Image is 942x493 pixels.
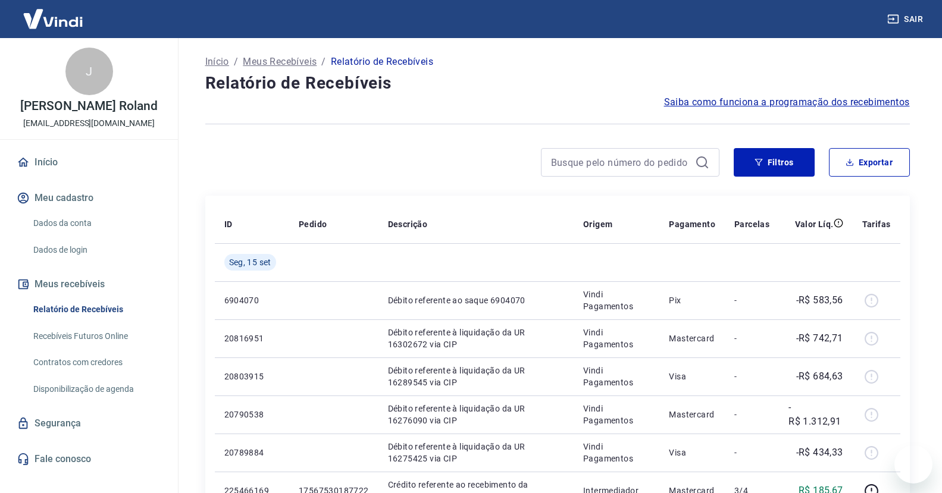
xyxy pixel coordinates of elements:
[234,55,238,69] p: /
[14,446,164,472] a: Fale conosco
[388,326,564,350] p: Débito referente à liquidação da UR 16302672 via CIP
[224,370,280,382] p: 20803915
[65,48,113,95] div: J
[734,370,769,382] p: -
[583,403,650,426] p: Vindi Pagamentos
[669,294,715,306] p: Pix
[14,1,92,37] img: Vindi
[388,218,428,230] p: Descrição
[14,271,164,297] button: Meus recebíveis
[29,324,164,348] a: Recebíveis Futuros Online
[14,149,164,175] a: Início
[796,445,843,460] p: -R$ 434,33
[29,297,164,322] a: Relatório de Recebíveis
[388,365,564,388] p: Débito referente à liquidação da UR 16289545 via CIP
[734,447,769,459] p: -
[205,55,229,69] a: Início
[299,218,327,230] p: Pedido
[734,409,769,420] p: -
[14,185,164,211] button: Meu cadastro
[551,153,690,171] input: Busque pelo número do pedido
[583,441,650,464] p: Vindi Pagamentos
[669,218,715,230] p: Pagamento
[29,238,164,262] a: Dados de login
[224,332,280,344] p: 20816951
[796,331,843,346] p: -R$ 742,71
[669,447,715,459] p: Visa
[229,256,271,268] span: Seg, 15 set
[788,400,843,429] p: -R$ 1.312,91
[224,294,280,306] p: 6904070
[734,148,815,177] button: Filtros
[664,95,910,109] a: Saiba como funciona a programação dos recebimentos
[29,377,164,401] a: Disponibilização de agenda
[205,71,910,95] h4: Relatório de Recebíveis
[795,218,834,230] p: Valor Líq.
[669,409,715,420] p: Mastercard
[583,288,650,312] p: Vindi Pagamentos
[734,294,769,306] p: -
[885,8,928,30] button: Sair
[796,369,843,384] p: -R$ 684,63
[224,447,280,459] p: 20789884
[669,332,715,344] p: Mastercard
[829,148,910,177] button: Exportar
[14,410,164,437] a: Segurança
[29,211,164,235] a: Dados da conta
[388,403,564,426] p: Débito referente à liquidação da UR 16276090 via CIP
[734,332,769,344] p: -
[224,218,233,230] p: ID
[583,365,650,388] p: Vindi Pagamentos
[734,218,769,230] p: Parcelas
[29,350,164,375] a: Contratos com credores
[20,100,157,112] p: [PERSON_NAME] Roland
[669,370,715,382] p: Visa
[583,218,612,230] p: Origem
[796,293,843,307] p: -R$ 583,56
[862,218,891,230] p: Tarifas
[583,326,650,350] p: Vindi Pagamentos
[321,55,326,69] p: /
[388,294,564,306] p: Débito referente ao saque 6904070
[23,117,155,130] p: [EMAIL_ADDRESS][DOMAIN_NAME]
[331,55,433,69] p: Relatório de Recebíveis
[243,55,317,69] a: Meus Recebíveis
[388,441,564,464] p: Débito referente à liquidação da UR 16275425 via CIP
[894,445,932,483] iframe: Botão para abrir a janela de mensagens
[224,409,280,420] p: 20790538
